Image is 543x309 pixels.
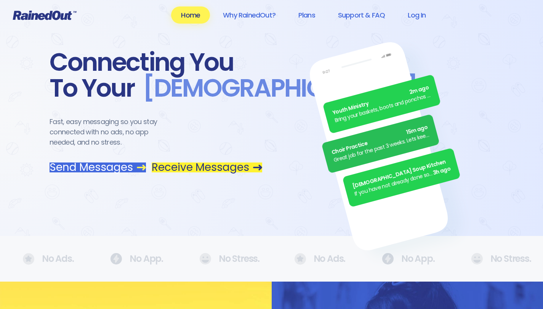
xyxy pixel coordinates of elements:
[471,253,483,264] img: No Ads.
[408,84,430,97] span: 2m ago
[382,253,394,264] img: No Ads.
[354,169,434,198] div: If you have not already done so, please remember to turn in your fundraiser money [DATE]!
[295,253,336,265] div: No Ads.
[295,253,306,265] img: No Ads.
[333,131,431,164] div: Great job for the past 3 weeks. Lets keep it up.
[328,6,395,24] a: Support & FAQ
[23,253,64,265] div: No Ads.
[135,75,423,101] span: [DEMOGRAPHIC_DATA] .
[334,91,432,125] div: Bring your baskets, boots and ponchos the Annual [DATE] Egg [PERSON_NAME] is ON! See everyone there.
[398,6,436,24] a: Log In
[288,6,325,24] a: Plans
[110,253,154,264] div: No App.
[152,162,262,172] a: Receive Messages
[213,6,285,24] a: Why RainedOut?
[171,6,210,24] a: Home
[331,123,429,157] div: Choir Practice
[199,253,211,264] img: No Ads.
[382,253,425,264] div: No App.
[471,253,520,264] div: No Stress.
[332,84,430,117] div: Youth Ministry
[50,116,171,147] div: Fast, easy messaging so you stay connected with no ads, no app needed, and no stress.
[50,49,262,101] div: Connecting You To Your
[432,165,452,177] span: 3h ago
[405,123,428,137] span: 15m ago
[110,253,122,264] img: No Ads.
[352,157,450,191] div: [DEMOGRAPHIC_DATA] Soup Kitchen
[199,253,248,264] div: No Stress.
[23,253,34,265] img: No Ads.
[50,162,146,172] a: Send Messages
